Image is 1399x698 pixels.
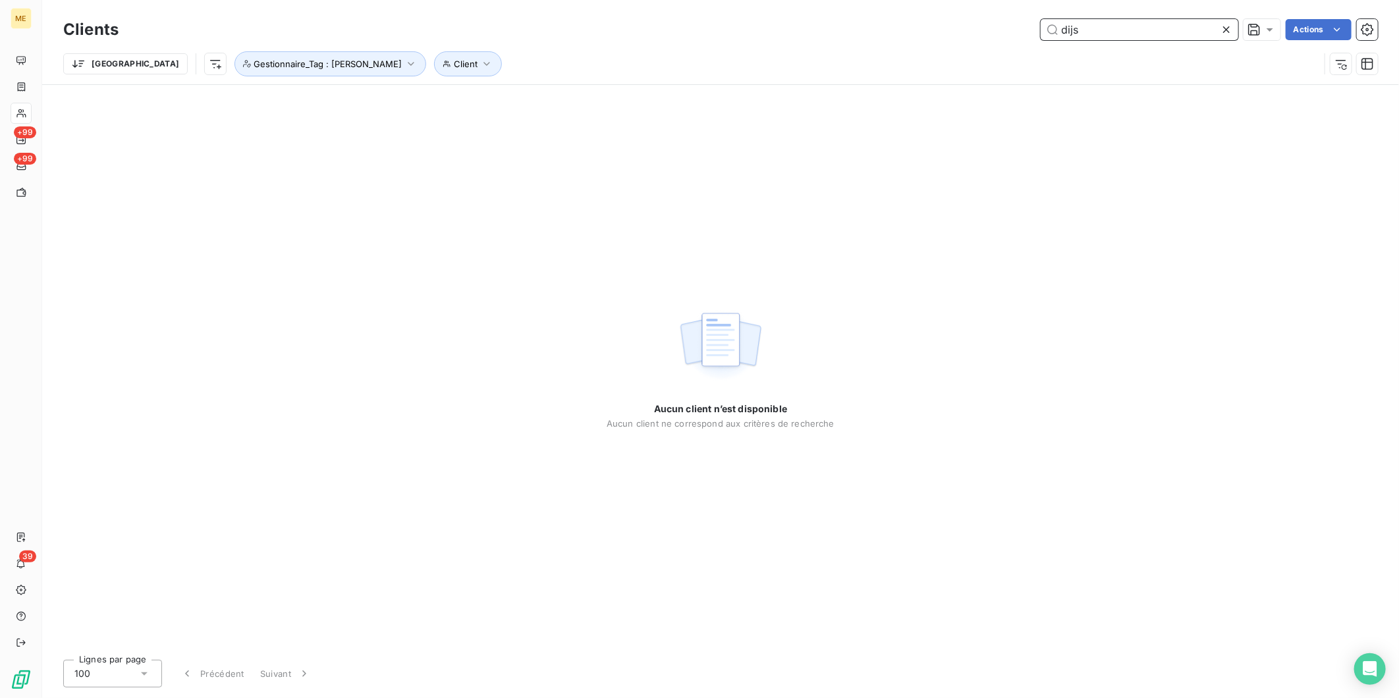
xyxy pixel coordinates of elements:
span: Client [454,59,478,69]
button: Précédent [173,660,252,687]
span: Aucun client ne correspond aux critères de recherche [607,418,835,429]
img: empty state [678,306,763,387]
div: ME [11,8,32,29]
span: Gestionnaire_Tag : [PERSON_NAME] [254,59,402,69]
button: Actions [1286,19,1352,40]
img: Logo LeanPay [11,669,32,690]
button: Gestionnaire_Tag : [PERSON_NAME] [234,51,426,76]
button: Client [434,51,502,76]
div: Open Intercom Messenger [1354,653,1386,685]
span: +99 [14,153,36,165]
span: 39 [19,550,36,562]
span: Aucun client n’est disponible [654,402,787,416]
span: +99 [14,126,36,138]
input: Rechercher [1041,19,1238,40]
button: [GEOGRAPHIC_DATA] [63,53,188,74]
button: Suivant [252,660,319,687]
h3: Clients [63,18,119,41]
span: 100 [74,667,90,680]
